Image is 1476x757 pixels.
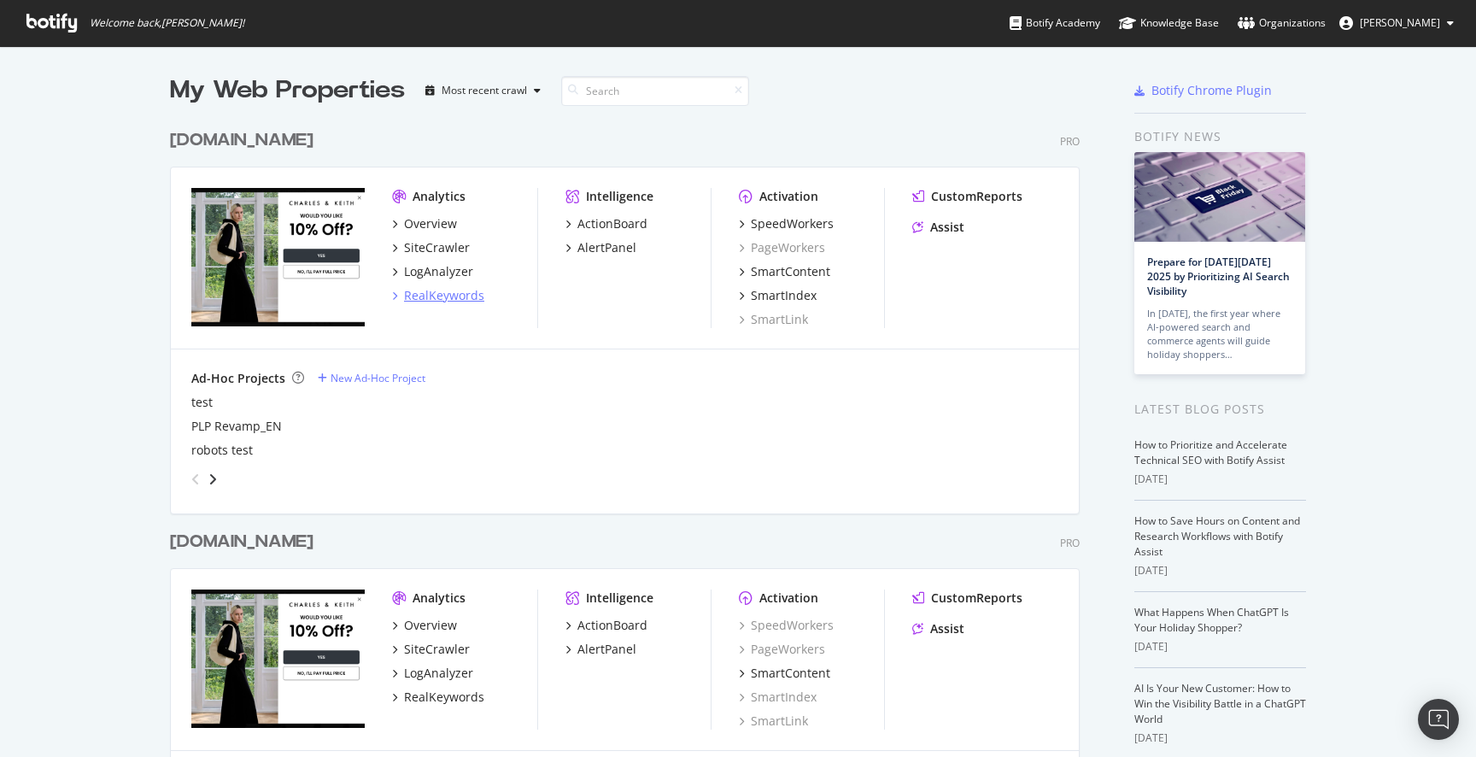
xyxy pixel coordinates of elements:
[1134,605,1289,635] a: What Happens When ChatGPT Is Your Holiday Shopper?
[1134,639,1306,654] div: [DATE]
[565,617,647,634] a: ActionBoard
[565,215,647,232] a: ActionBoard
[1326,9,1467,37] button: [PERSON_NAME]
[170,530,313,555] div: [DOMAIN_NAME]
[331,371,425,385] div: New Ad-Hoc Project
[1134,472,1306,487] div: [DATE]
[1134,127,1306,146] div: Botify news
[739,713,808,730] a: SmartLink
[392,287,484,304] a: RealKeywords
[577,239,636,256] div: AlertPanel
[404,641,470,658] div: SiteCrawler
[931,590,1022,607] div: CustomReports
[577,215,647,232] div: ActionBoard
[739,641,825,658] a: PageWorkers
[413,590,466,607] div: Analytics
[392,239,470,256] a: SiteCrawler
[1134,681,1306,726] a: AI Is Your New Customer: How to Win the Visibility Battle in a ChatGPT World
[930,620,964,637] div: Assist
[751,215,834,232] div: SpeedWorkers
[392,617,457,634] a: Overview
[404,239,470,256] div: SiteCrawler
[170,128,313,153] div: [DOMAIN_NAME]
[191,442,253,459] a: robots test
[739,311,808,328] a: SmartLink
[739,287,817,304] a: SmartIndex
[191,188,365,326] img: www.charleskeith.com
[1134,437,1287,467] a: How to Prioritize and Accelerate Technical SEO with Botify Assist
[392,689,484,706] a: RealKeywords
[577,641,636,658] div: AlertPanel
[404,287,484,304] div: RealKeywords
[442,85,527,96] div: Most recent crawl
[1134,152,1305,242] img: Prepare for Black Friday 2025 by Prioritizing AI Search Visibility
[404,263,473,280] div: LogAnalyzer
[1418,699,1459,740] div: Open Intercom Messenger
[739,263,830,280] a: SmartContent
[1360,15,1440,30] span: Chris Pitcher
[912,620,964,637] a: Assist
[404,665,473,682] div: LogAnalyzer
[413,188,466,205] div: Analytics
[1134,513,1300,559] a: How to Save Hours on Content and Research Workflows with Botify Assist
[739,617,834,634] a: SpeedWorkers
[751,287,817,304] div: SmartIndex
[1147,255,1290,298] a: Prepare for [DATE][DATE] 2025 by Prioritizing AI Search Visibility
[1134,563,1306,578] div: [DATE]
[1147,307,1292,361] div: In [DATE], the first year where AI-powered search and commerce agents will guide holiday shoppers…
[1060,134,1080,149] div: Pro
[170,73,405,108] div: My Web Properties
[739,215,834,232] a: SpeedWorkers
[759,590,818,607] div: Activation
[1134,82,1272,99] a: Botify Chrome Plugin
[170,128,320,153] a: [DOMAIN_NAME]
[392,641,470,658] a: SiteCrawler
[565,641,636,658] a: AlertPanel
[1119,15,1219,32] div: Knowledge Base
[759,188,818,205] div: Activation
[404,215,457,232] div: Overview
[191,418,282,435] a: PLP Revamp_EN
[912,590,1022,607] a: CustomReports
[419,77,548,104] button: Most recent crawl
[191,370,285,387] div: Ad-Hoc Projects
[404,617,457,634] div: Overview
[1134,731,1306,746] div: [DATE]
[739,689,817,706] a: SmartIndex
[739,665,830,682] a: SmartContent
[1151,82,1272,99] div: Botify Chrome Plugin
[392,665,473,682] a: LogAnalyzer
[1134,400,1306,419] div: Latest Blog Posts
[170,530,320,555] a: [DOMAIN_NAME]
[392,215,457,232] a: Overview
[586,188,653,205] div: Intelligence
[90,16,244,30] span: Welcome back, [PERSON_NAME] !
[751,263,830,280] div: SmartContent
[739,239,825,256] a: PageWorkers
[184,466,207,493] div: angle-left
[565,239,636,256] a: AlertPanel
[404,689,484,706] div: RealKeywords
[751,665,830,682] div: SmartContent
[930,219,964,236] div: Assist
[586,590,653,607] div: Intelligence
[577,617,647,634] div: ActionBoard
[912,219,964,236] a: Assist
[191,394,213,411] a: test
[207,471,219,488] div: angle-right
[931,188,1022,205] div: CustomReports
[1060,536,1080,550] div: Pro
[1010,15,1100,32] div: Botify Academy
[318,371,425,385] a: New Ad-Hoc Project
[1238,15,1326,32] div: Organizations
[191,590,365,728] img: charleskeith.eu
